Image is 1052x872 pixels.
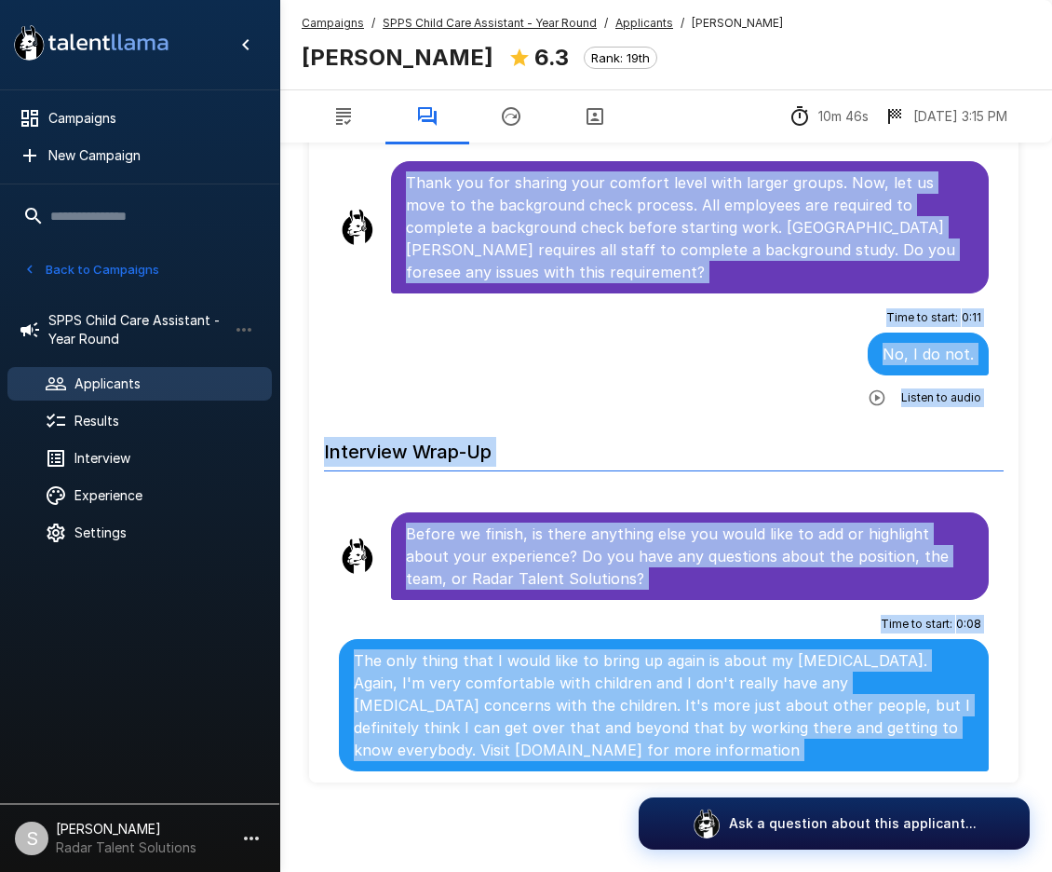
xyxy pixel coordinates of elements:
span: / [604,14,608,33]
button: Ask a question about this applicant... [639,797,1030,850]
span: / [371,14,375,33]
span: Rank: 19th [585,50,656,65]
p: Before we finish, is there anything else you would like to add or highlight about your experience... [406,523,974,590]
p: Ask a question about this applicant... [729,814,977,833]
img: logo_glasses@2x.png [692,809,722,838]
p: The only thing that I would like to bring up again is about my [MEDICAL_DATA]. Again, I'm very co... [354,649,974,761]
img: llama_clean.png [339,209,376,246]
span: Listen to audio [901,388,981,407]
u: Applicants [615,16,673,30]
span: Time to start : [886,308,958,327]
p: 10m 46s [818,107,869,126]
span: Time to start : [881,615,952,634]
span: / [681,14,684,33]
div: The date and time when the interview was completed [883,105,1007,128]
p: No, I do not. [883,343,974,365]
u: SPPS Child Care Assistant - Year Round [383,16,597,30]
b: 6.3 [534,44,569,71]
h6: Interview Wrap-Up [324,422,1004,471]
div: The time between starting and completing the interview [789,105,869,128]
p: Thank you for sharing your comfort level with larger groups. Now, let us move to the background c... [406,171,974,283]
span: 0 : 08 [956,615,981,634]
u: Campaigns [302,16,364,30]
b: [PERSON_NAME] [302,44,493,71]
span: 0 : 11 [962,308,981,327]
p: [DATE] 3:15 PM [913,107,1007,126]
img: llama_clean.png [339,538,376,575]
span: [PERSON_NAME] [692,14,783,33]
